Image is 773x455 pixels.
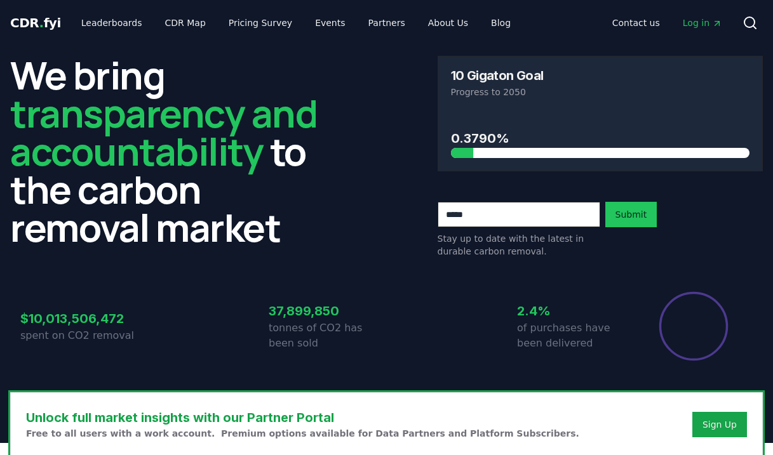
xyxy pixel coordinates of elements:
[683,16,722,29] span: Log in
[71,11,521,34] nav: Main
[602,11,732,34] nav: Main
[71,11,152,34] a: Leaderboards
[692,412,747,437] button: Sign Up
[358,11,415,34] a: Partners
[438,232,600,258] p: Stay up to date with the latest in durable carbon removal.
[481,11,521,34] a: Blog
[658,291,729,362] div: Percentage of sales delivered
[702,418,737,431] a: Sign Up
[26,408,579,427] h3: Unlock full market insights with our Partner Portal
[451,86,750,98] p: Progress to 2050
[10,56,336,246] h2: We bring to the carbon removal market
[451,69,544,82] h3: 10 Gigaton Goal
[418,11,478,34] a: About Us
[269,320,387,351] p: tonnes of CO2 has been sold
[20,328,138,343] p: spent on CO2 removal
[605,202,657,227] button: Submit
[10,87,317,177] span: transparency and accountability
[451,129,750,148] h3: 0.3790%
[517,320,635,351] p: of purchases have been delivered
[673,11,732,34] a: Log in
[26,427,579,440] p: Free to all users with a work account. Premium options available for Data Partners and Platform S...
[10,15,61,30] span: CDR fyi
[517,301,635,320] h3: 2.4%
[39,15,44,30] span: .
[602,11,670,34] a: Contact us
[269,301,387,320] h3: 37,899,850
[20,309,138,328] h3: $10,013,506,472
[218,11,302,34] a: Pricing Survey
[10,14,61,32] a: CDR.fyi
[155,11,216,34] a: CDR Map
[305,11,355,34] a: Events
